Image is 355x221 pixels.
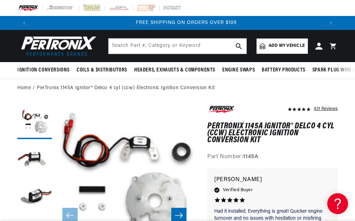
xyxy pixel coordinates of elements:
button: Load image 1 in gallery view [17,104,52,139]
summary: Coils & Distributors [73,62,131,78]
summary: Ignition Conversions [17,62,73,78]
div: 431 Reviews [314,104,338,113]
summary: Battery Products [258,62,309,78]
a: PerTronix 1145A Ignitor® Delco 4 cyl (ccw) Electronic Ignition Conversion Kit [37,84,215,92]
span: Add my vehicle [269,43,305,49]
span: FREE SHIPPING ON ORDERS OVER $109 [136,20,237,25]
span: Headers, Exhausts & Components [134,67,215,74]
a: Home [17,84,31,92]
input: Search Part #, Category or Keyword [109,39,246,54]
img: Pertronix [17,34,97,58]
h1: PerTronix 1145A Ignitor® Delco 4 cyl (ccw) Electronic Ignition Conversion Kit [207,123,338,144]
strong: 1145A [243,154,258,160]
summary: Headers, Exhausts & Components [131,62,219,78]
button: Translation missing: en.sections.announcements.next_announcement [324,16,338,30]
div: 3 of 3 [40,19,332,27]
button: Translation missing: en.sections.announcements.previous_announcement [17,16,31,30]
span: Verified Buyer [223,186,253,194]
button: search button [231,39,246,54]
div: Part Number: [207,153,338,162]
button: Load image 3 in gallery view [17,181,52,215]
span: Engine Swaps [222,67,255,74]
a: Add my vehicle [257,39,308,54]
span: Battery Products [262,67,305,74]
button: Load image 2 in gallery view [17,143,52,177]
p: [PERSON_NAME] [214,175,331,185]
summary: Engine Swaps [219,62,258,78]
span: Ignition Conversions [17,67,70,74]
span: Spark Plug Wires [312,67,355,74]
div: Announcement [40,19,332,27]
span: Coils & Distributors [77,67,127,74]
nav: breadcrumbs [17,84,338,92]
